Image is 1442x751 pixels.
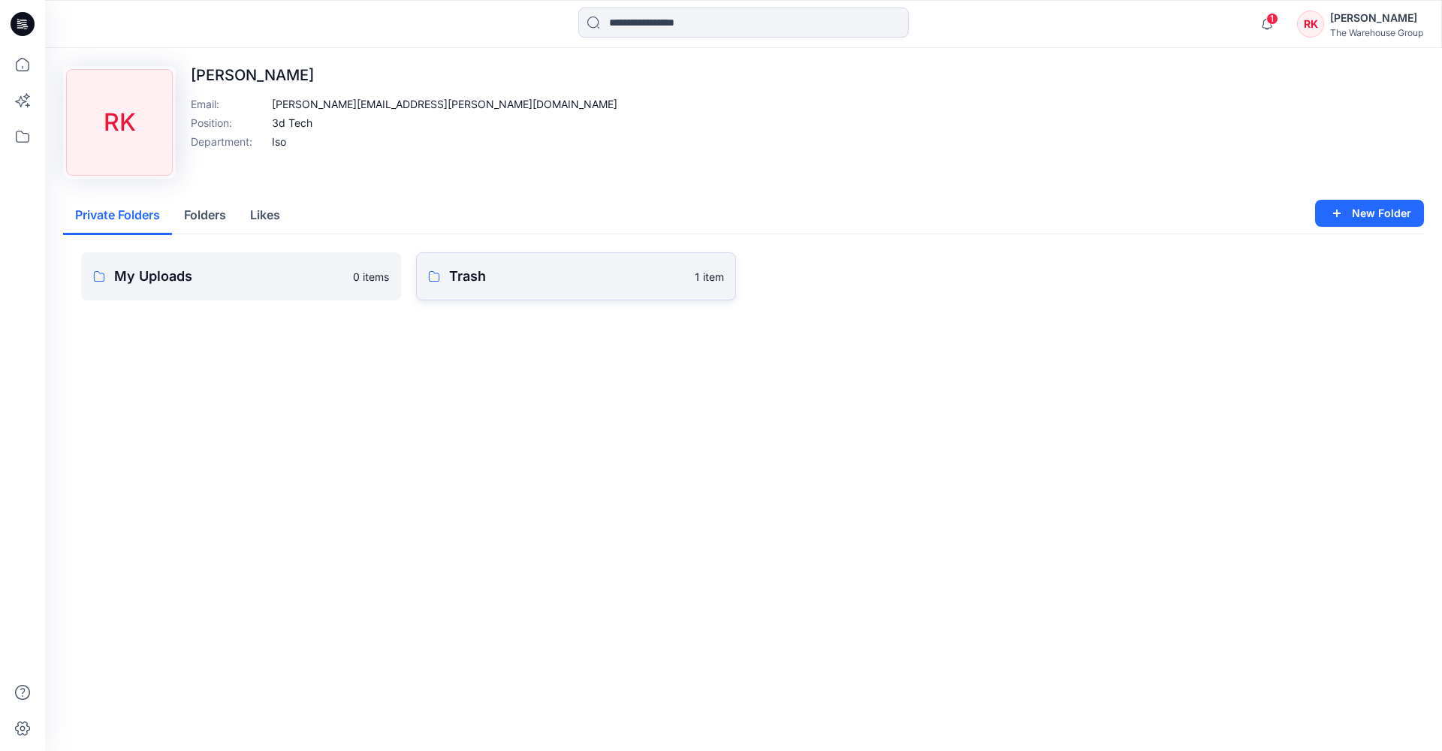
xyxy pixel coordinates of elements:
[81,252,401,300] a: My Uploads0 items
[449,266,686,287] p: Trash
[1297,11,1324,38] div: RK
[1266,13,1278,25] span: 1
[353,269,389,285] p: 0 items
[238,197,292,235] button: Likes
[1330,27,1423,38] div: The Warehouse Group
[172,197,238,235] button: Folders
[272,96,617,112] p: [PERSON_NAME][EMAIL_ADDRESS][PERSON_NAME][DOMAIN_NAME]
[191,134,266,149] p: Department :
[66,69,173,176] div: RK
[1315,200,1424,227] button: New Folder
[1330,9,1423,27] div: [PERSON_NAME]
[416,252,736,300] a: Trash1 item
[695,269,724,285] p: 1 item
[272,115,312,131] p: 3d Tech
[191,96,266,112] p: Email :
[114,266,344,287] p: My Uploads
[272,134,286,149] p: Iso
[63,197,172,235] button: Private Folders
[191,115,266,131] p: Position :
[191,66,617,84] p: [PERSON_NAME]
